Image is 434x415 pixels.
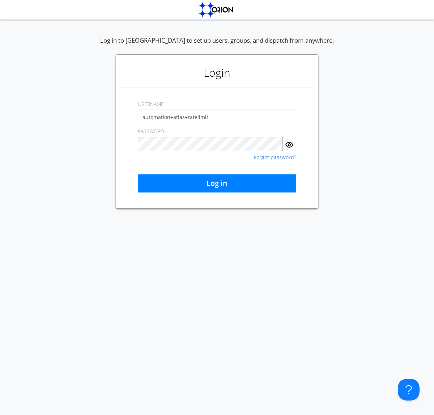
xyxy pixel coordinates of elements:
[138,128,164,135] label: PASSWORD
[398,379,420,401] iframe: Toggle Customer Support
[285,140,294,149] img: eye.svg
[254,155,296,160] a: Forgot password?
[100,36,334,54] div: Log in to [GEOGRAPHIC_DATA] to set up users, groups, and dispatch from anywhere.
[283,137,296,151] button: Show Password
[120,58,314,87] h1: Login
[138,137,283,151] input: Password
[138,101,164,108] label: USERNAME
[138,174,296,192] button: Log in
